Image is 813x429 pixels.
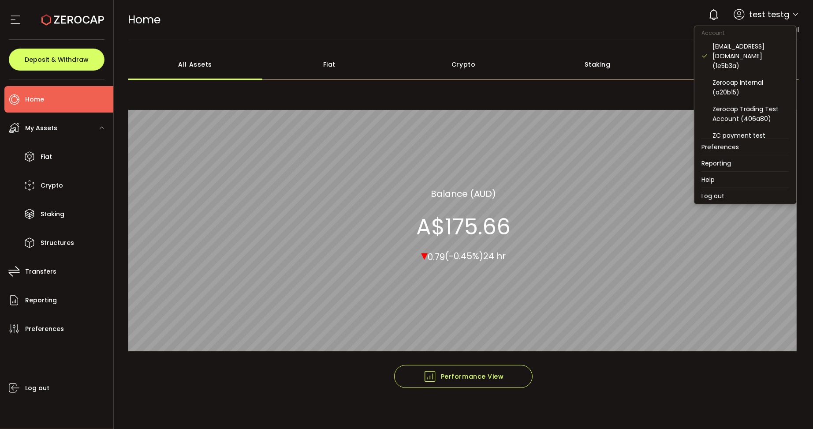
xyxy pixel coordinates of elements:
[25,323,64,335] span: Preferences
[694,29,731,37] span: Account
[416,214,511,240] section: A$175.66
[431,187,496,200] section: Balance (AUD)
[41,208,64,221] span: Staking
[530,49,664,80] div: Staking
[694,139,796,155] li: Preferences
[665,49,799,80] div: Structured Products
[694,155,796,171] li: Reporting
[396,49,530,80] div: Crypto
[25,56,89,63] span: Deposit & Withdraw
[694,172,796,188] li: Help
[41,179,63,192] span: Crypto
[41,237,74,249] span: Structures
[421,246,428,265] span: ▾
[262,49,396,80] div: Fiat
[763,25,799,35] span: Test Label
[769,387,813,429] iframe: Chat Widget
[445,250,483,263] span: (-0.45%)
[25,382,49,395] span: Log out
[428,251,445,263] span: 0.79
[41,151,52,163] span: Fiat
[483,250,506,263] span: 24 hr
[749,8,789,20] span: test testg
[694,188,796,204] li: Log out
[712,104,789,124] div: Zerocap Trading Test Account (406a80)
[423,370,504,383] span: Performance View
[712,78,789,97] div: Zerocap Internal (a20b15)
[25,265,56,278] span: Transfers
[25,93,44,106] span: Home
[25,294,57,307] span: Reporting
[25,122,57,135] span: My Assets
[712,41,789,71] div: [EMAIL_ADDRESS][DOMAIN_NAME] (1e5b3a)
[128,49,262,80] div: All Assets
[712,131,789,150] div: ZC payment test (company) (1bdf79)
[128,12,161,27] span: Home
[9,49,104,71] button: Deposit & Withdraw
[394,365,533,388] button: Performance View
